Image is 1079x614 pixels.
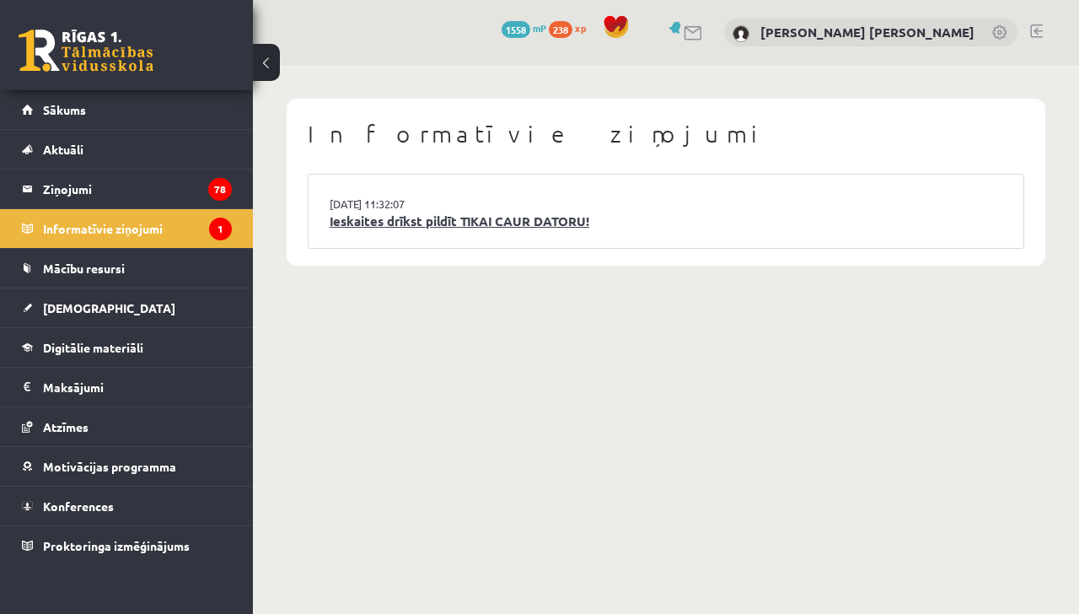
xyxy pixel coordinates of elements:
span: 1558 [502,21,530,38]
img: Paula Marija Grinberga [733,25,749,42]
span: Atzīmes [43,419,89,434]
span: 238 [549,21,572,38]
span: xp [575,21,586,35]
i: 78 [208,178,232,201]
legend: Ziņojumi [43,170,232,208]
a: 1558 mP [502,21,546,35]
span: [DEMOGRAPHIC_DATA] [43,300,175,315]
i: 1 [209,218,232,240]
a: Mācību resursi [22,249,232,288]
span: Proktoringa izmēģinājums [43,538,190,553]
a: Rīgas 1. Tālmācības vidusskola [19,30,153,72]
span: Aktuāli [43,142,83,157]
a: Informatīvie ziņojumi1 [22,209,232,248]
a: Konferences [22,487,232,525]
a: Ieskaites drīkst pildīt TIKAI CAUR DATORU! [330,212,1002,231]
a: 238 xp [549,21,594,35]
span: Motivācijas programma [43,459,176,474]
legend: Informatīvie ziņojumi [43,209,232,248]
a: Sākums [22,90,232,129]
a: [PERSON_NAME] [PERSON_NAME] [760,24,974,40]
a: [DEMOGRAPHIC_DATA] [22,288,232,327]
a: Aktuāli [22,130,232,169]
a: Ziņojumi78 [22,170,232,208]
span: Digitālie materiāli [43,340,143,355]
span: Konferences [43,498,114,514]
legend: Maksājumi [43,368,232,407]
a: Motivācijas programma [22,447,232,486]
span: Sākums [43,102,86,117]
h1: Informatīvie ziņojumi [308,120,1024,148]
a: [DATE] 11:32:07 [330,196,456,213]
span: Mācību resursi [43,261,125,276]
a: Maksājumi [22,368,232,407]
span: mP [533,21,546,35]
a: Atzīmes [22,407,232,446]
a: Digitālie materiāli [22,328,232,367]
a: Proktoringa izmēģinājums [22,526,232,565]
